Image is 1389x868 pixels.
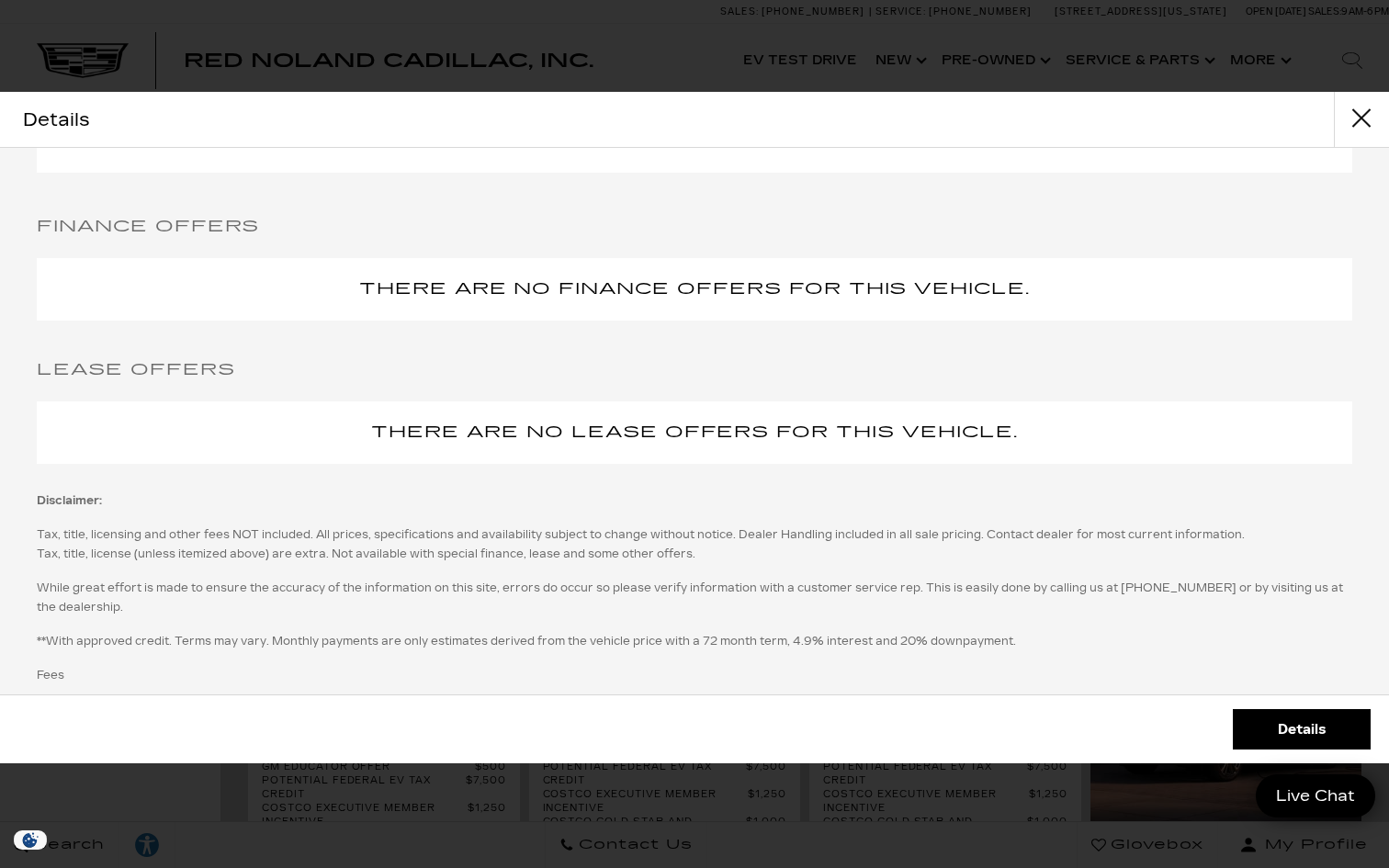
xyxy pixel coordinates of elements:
[1334,92,1389,147] button: Close
[1233,709,1371,750] a: Details
[37,579,1352,617] p: While great effort is made to ensure the accuracy of the information on this site, errors do occu...
[37,214,1352,240] h5: Finance Offers
[37,666,1352,685] p: Fees
[9,830,51,850] section: Click to Open Cookie Consent Modal
[37,525,1352,564] p: Tax, title, licensing and other fees NOT included. All prices, specifications and availability su...
[1256,774,1375,817] a: Live Chat
[55,420,1334,445] h5: There are no lease offers for this vehicle.
[37,494,102,507] strong: Disclaimer:
[9,830,51,850] img: Opt-Out Icon
[37,357,1352,383] h5: Lease Offers
[37,632,1352,651] p: **With approved credit. Terms may vary. Monthly payments are only estimates derived from the vehi...
[1267,785,1364,806] span: Live Chat
[55,276,1334,302] h5: There are no finance offers for this vehicle.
